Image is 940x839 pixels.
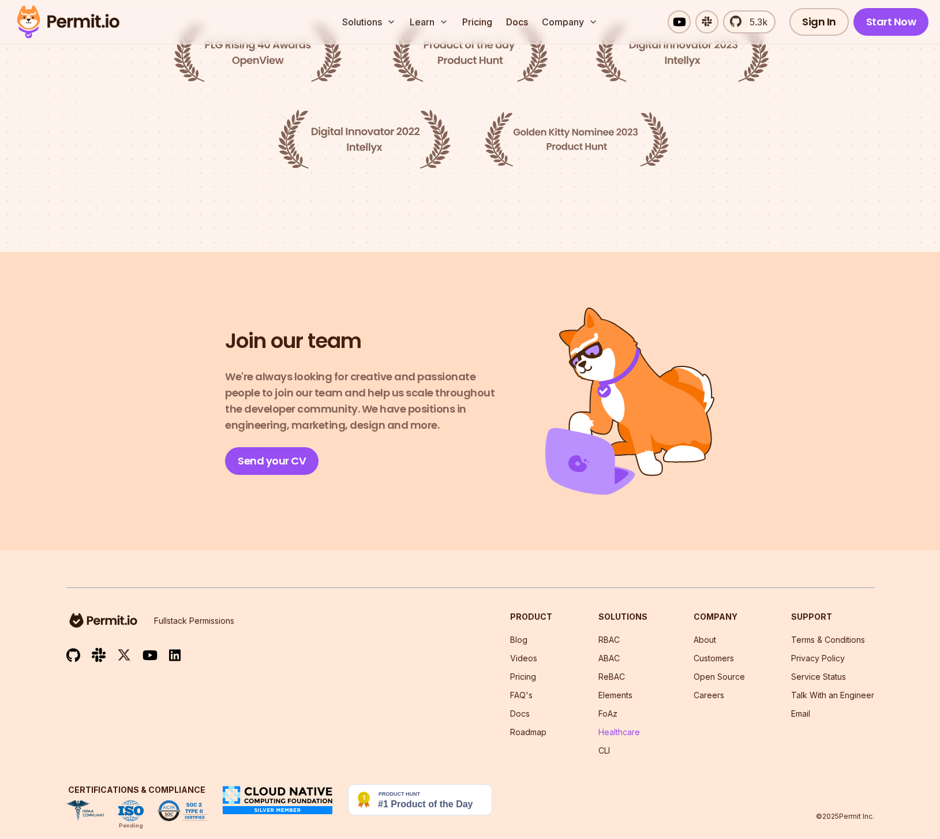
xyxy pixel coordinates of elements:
[118,800,144,821] img: ISO
[510,611,552,623] h3: Product
[791,709,810,718] a: Email
[174,23,342,82] img: PLG Rising 40 Awards OpenView
[853,8,929,36] a: Start Now
[723,10,776,33] a: 5.3k
[510,727,546,737] a: Roadmap
[791,653,845,663] a: Privacy Policy
[694,672,745,681] a: Open Source
[225,328,361,355] h2: Join our team
[66,648,80,662] img: github
[510,635,527,645] a: Blog
[791,635,865,645] a: Terms & Conditions
[743,15,767,29] span: 5.3k
[158,800,207,821] img: SOC
[510,653,537,663] a: Videos
[510,709,530,718] a: Docs
[278,110,451,169] img: Digital Innovator 2022 Intellyx
[816,812,874,821] p: © 2025 Permit Inc.
[169,649,181,662] img: linkedin
[338,10,400,33] button: Solutions
[791,672,846,681] a: Service Status
[117,648,131,662] img: twitter
[119,821,143,830] div: Pending
[537,10,602,33] button: Company
[598,690,632,700] a: Elements
[66,784,207,796] h3: Certifications & Compliance
[154,615,234,627] p: Fullstack Permissions
[598,709,617,718] a: FoAz
[66,800,104,821] img: HIPAA
[598,746,610,755] a: CLI
[598,672,625,681] a: ReBAC
[66,611,140,630] img: logo
[510,672,536,681] a: Pricing
[694,635,716,645] a: About
[598,727,640,737] a: Healthcare
[225,447,319,475] a: Send your CV
[694,611,745,623] h3: Company
[791,611,874,623] h3: Support
[458,10,497,33] a: Pricing
[348,784,492,815] img: Permit.io - Never build permissions again | Product Hunt
[694,653,734,663] a: Customers
[510,690,533,700] a: FAQ's
[484,112,669,167] img: Golden Kitty Nominee 2023 Product Hunt
[694,690,724,700] a: Careers
[598,635,620,645] a: RBAC
[392,23,548,82] img: Product of the day Product Hunt
[545,308,715,495] img: Join us
[596,23,769,82] img: Digital Innovator 2023 Intellyx
[791,690,874,700] a: Talk With an Engineer
[501,10,533,33] a: Docs
[12,2,125,42] img: Permit logo
[92,647,106,662] img: slack
[143,649,158,662] img: youtube
[598,653,620,663] a: ABAC
[225,369,505,433] p: We're always looking for creative and passionate people to join our team and help us scale throug...
[789,8,849,36] a: Sign In
[598,611,647,623] h3: Solutions
[405,10,453,33] button: Learn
